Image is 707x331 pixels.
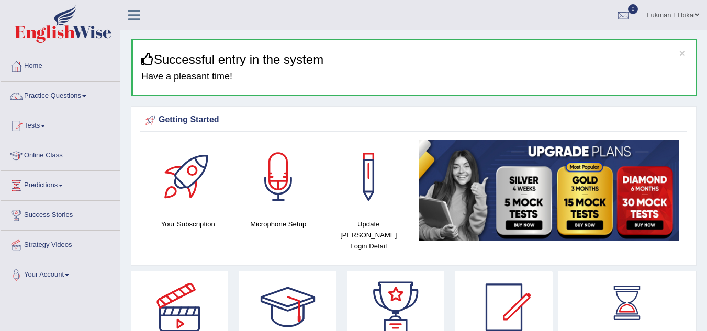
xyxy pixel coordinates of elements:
[1,111,120,138] a: Tests
[419,140,680,241] img: small5.jpg
[628,4,638,14] span: 0
[1,201,120,227] a: Success Stories
[141,72,688,82] h4: Have a pleasant time!
[1,82,120,108] a: Practice Questions
[1,260,120,287] a: Your Account
[148,219,228,230] h4: Your Subscription
[143,112,684,128] div: Getting Started
[239,219,319,230] h4: Microphone Setup
[141,53,688,66] h3: Successful entry in the system
[1,141,120,167] a: Online Class
[1,171,120,197] a: Predictions
[329,219,409,252] h4: Update [PERSON_NAME] Login Detail
[1,52,120,78] a: Home
[679,48,686,59] button: ×
[1,231,120,257] a: Strategy Videos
